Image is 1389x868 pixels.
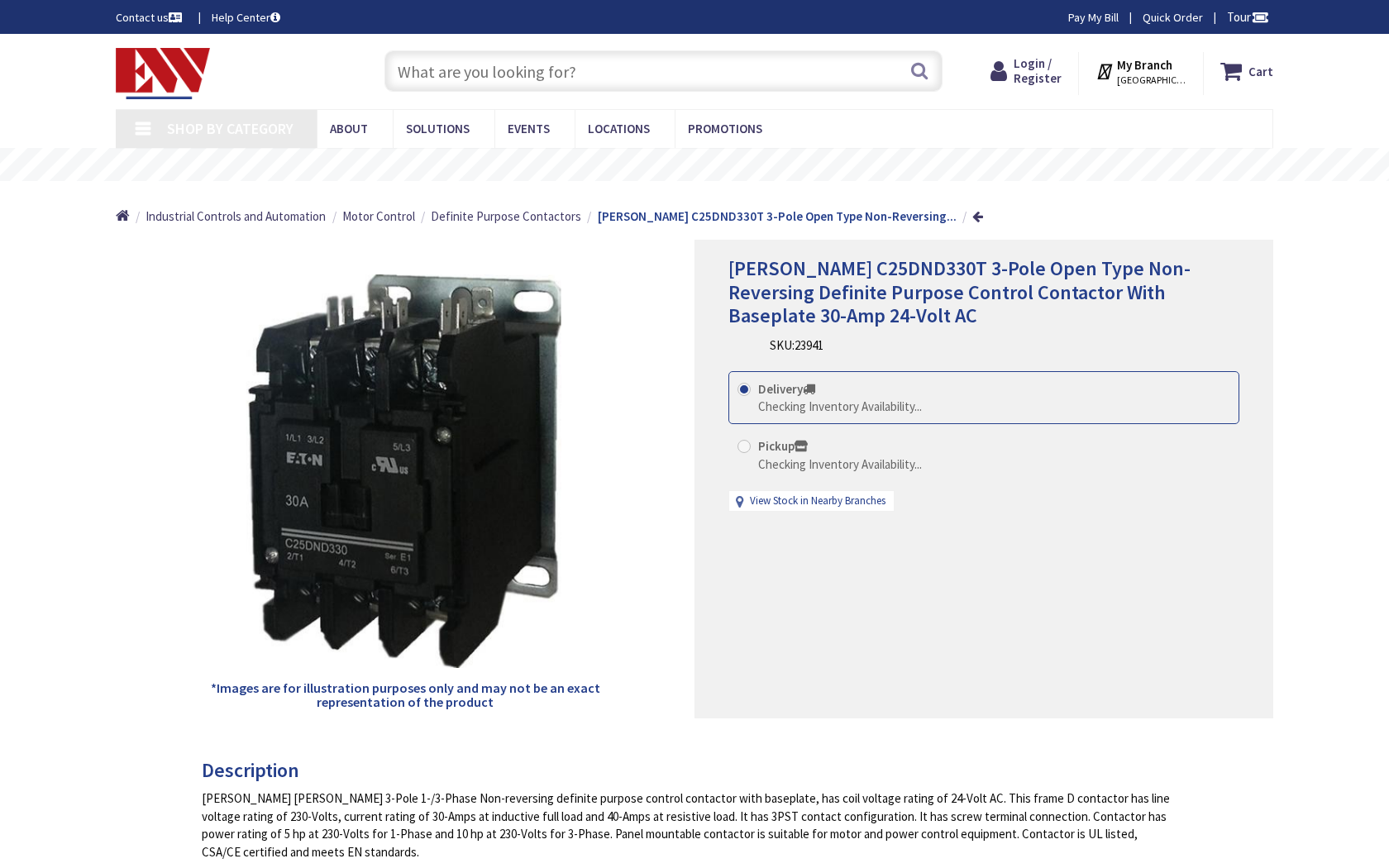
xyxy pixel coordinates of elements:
[1117,57,1172,73] strong: My Branch
[750,494,885,509] a: View Stock in Nearby Branches
[330,121,368,136] span: About
[758,438,808,454] strong: Pickup
[588,121,650,136] span: Locations
[202,760,1175,781] h3: Description
[116,9,185,26] a: Contact us
[728,255,1191,329] span: [PERSON_NAME] C25DND330T 3-Pole Open Type Non-Reversing Definite Purpose Control Contactor With B...
[1220,56,1273,86] a: Cart
[1117,74,1187,87] span: [GEOGRAPHIC_DATA], [GEOGRAPHIC_DATA]
[146,207,326,225] a: Industrial Controls and Automation
[431,208,581,224] span: Definite Purpose Contactors
[758,381,815,397] strong: Delivery
[688,121,762,136] span: Promotions
[1014,55,1062,86] span: Login / Register
[1143,9,1203,26] a: Quick Order
[342,207,415,225] a: Motor Control
[431,207,581,225] a: Definite Purpose Contactors
[508,121,550,136] span: Events
[758,455,922,473] div: Checking Inventory Availability...
[202,789,1175,861] div: [PERSON_NAME] [PERSON_NAME] 3-Pole 1-/3-Phase Non-reversing definite purpose control contactor wi...
[208,274,602,668] img: Eaton C25DND330T 3-Pole Open Type Non-Reversing Definite Purpose Control Contactor With Baseplate...
[212,9,280,26] a: Help Center
[406,121,470,136] span: Solutions
[116,48,210,99] img: Electrical Wholesalers, Inc.
[1068,9,1119,26] a: Pay My Bill
[770,336,823,354] div: SKU:
[342,208,415,224] span: Motor Control
[598,208,957,224] strong: [PERSON_NAME] C25DND330T 3-Pole Open Type Non-Reversing...
[1227,9,1269,25] span: Tour
[384,50,943,92] input: What are you looking for?
[167,119,294,138] span: Shop By Category
[758,398,922,415] div: Checking Inventory Availability...
[1095,56,1187,86] div: My Branch [GEOGRAPHIC_DATA], [GEOGRAPHIC_DATA]
[1248,56,1273,86] strong: Cart
[990,56,1062,86] a: Login / Register
[208,681,602,710] h5: *Images are for illustration purposes only and may not be an exact representation of the product
[795,337,823,353] span: 23941
[146,208,326,224] span: Industrial Controls and Automation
